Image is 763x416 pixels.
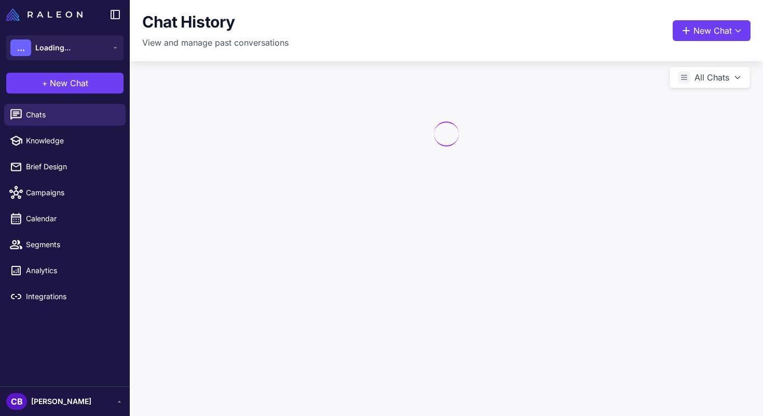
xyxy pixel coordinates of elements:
span: [PERSON_NAME] [31,396,91,407]
span: Chats [26,109,117,120]
a: Brief Design [4,156,126,178]
button: ...Loading... [6,35,124,60]
a: Campaigns [4,182,126,204]
span: Knowledge [26,135,117,146]
span: Analytics [26,265,117,276]
span: New Chat [50,77,88,89]
span: Segments [26,239,117,250]
span: Brief Design [26,161,117,172]
span: Loading... [35,42,71,53]
div: CB [6,393,27,410]
a: Analytics [4,260,126,281]
p: View and manage past conversations [142,36,289,49]
button: All Chats [669,66,751,88]
span: Integrations [26,291,117,302]
span: Calendar [26,213,117,224]
button: +New Chat [6,73,124,93]
a: Integrations [4,286,126,307]
h1: Chat History [142,12,235,32]
a: Raleon Logo [6,8,87,21]
span: + [42,77,48,89]
img: Raleon Logo [6,8,83,21]
div: ... [10,39,31,56]
a: Calendar [4,208,126,230]
a: Knowledge [4,130,126,152]
button: New Chat [673,20,751,41]
a: Chats [4,104,126,126]
span: Campaigns [26,187,117,198]
a: Segments [4,234,126,256]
